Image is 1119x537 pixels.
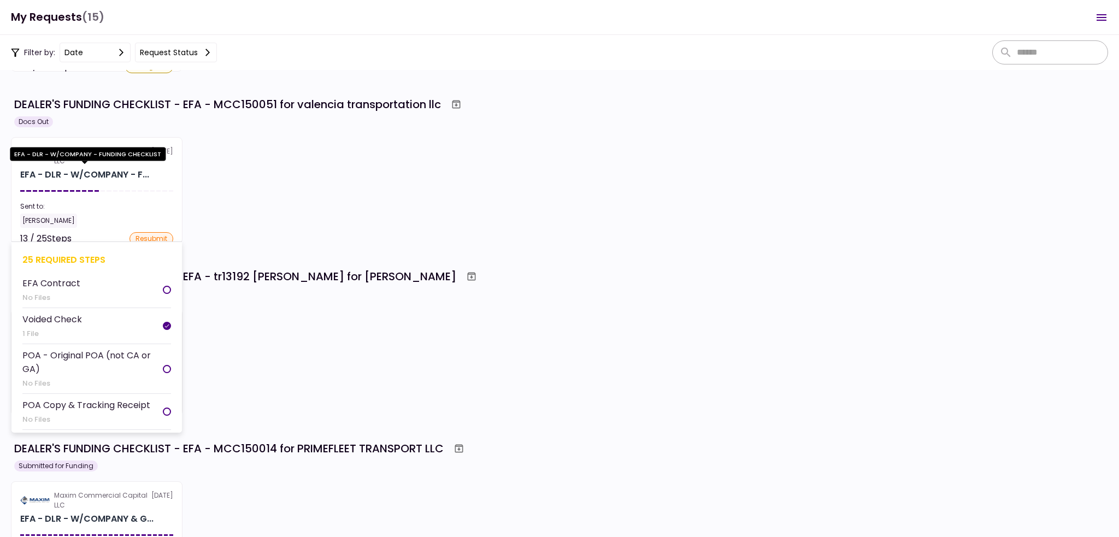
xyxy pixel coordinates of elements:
[20,214,77,228] div: [PERSON_NAME]
[20,232,72,245] div: 13 / 25 Steps
[449,439,469,458] button: Archive workflow
[20,491,173,510] div: [DATE]
[20,146,173,166] div: [DATE]
[14,440,444,457] div: DEALER'S FUNDING CHECKLIST - EFA - MCC150014 for PRIMEFLEET TRANSPORT LLC
[1088,4,1115,31] button: Open menu
[22,292,80,303] div: No Files
[14,461,98,471] div: Submitted for Funding
[14,116,53,127] div: Docs Out
[54,491,151,510] div: Maxim Commercial Capital LLC
[20,168,149,181] div: EFA - DLR - W/COMPANY - FUNDING CHECKLIST
[22,253,171,267] div: 25 required steps
[22,312,82,326] div: Voided Check
[54,146,151,166] div: Maxim Commercial Capital LLC
[11,43,217,62] div: Filter by:
[14,268,456,285] div: DEALER'S FUNDING CHECKLIST - EFA - tr13192 [PERSON_NAME] for [PERSON_NAME]
[10,147,166,161] div: EFA - DLR - W/COMPANY - FUNDING CHECKLIST
[22,328,82,339] div: 1 File
[22,276,80,290] div: EFA Contract
[129,232,173,245] div: resubmit
[60,43,131,62] button: date
[20,202,173,211] div: Sent to:
[446,95,466,114] button: Archive workflow
[20,512,154,526] div: EFA - DLR - W/COMPANY & GUARANTOR - FUNDING CHECKLIST
[462,267,481,286] button: Archive workflow
[20,495,50,505] img: Partner logo
[135,43,217,62] button: Request status
[22,349,163,376] div: POA - Original POA (not CA or GA)
[22,398,150,412] div: POA Copy & Tracking Receipt
[64,46,83,58] div: date
[11,6,104,28] h1: My Requests
[82,6,104,28] span: (15)
[22,414,150,425] div: No Files
[14,96,441,113] div: DEALER'S FUNDING CHECKLIST - EFA - MCC150051 for valencia transportation llc
[22,378,163,389] div: No Files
